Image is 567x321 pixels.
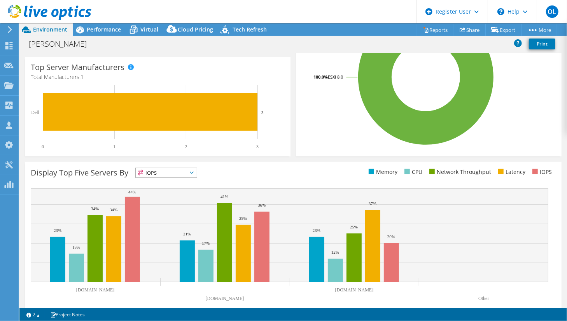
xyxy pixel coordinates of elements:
span: 1 [80,73,84,81]
text: Dell [31,110,39,115]
text: 23% [313,228,320,233]
text: 37% [369,201,376,206]
li: Latency [496,168,525,176]
li: CPU [402,168,422,176]
h3: Top Server Manufacturers [31,63,124,72]
a: Project Notes [45,310,90,319]
h1: [PERSON_NAME] [25,40,99,48]
text: 36% [258,203,266,207]
tspan: 100.0% [313,74,328,80]
tspan: ESXi 8.0 [328,74,343,80]
span: Tech Refresh [233,26,267,33]
text: 17% [202,241,210,246]
text: [DOMAIN_NAME] [206,296,244,301]
a: Export [485,24,521,36]
text: 29% [239,216,247,221]
text: 3 [256,144,259,149]
text: 15% [72,245,80,249]
text: 23% [54,228,61,233]
text: 41% [220,194,228,199]
span: Virtual [140,26,158,33]
text: [DOMAIN_NAME] [335,287,374,293]
text: 12% [331,250,339,254]
text: 0 [42,144,44,149]
text: 34% [91,206,99,211]
text: 3 [261,110,264,115]
text: 44% [128,189,136,194]
text: 25% [350,225,358,229]
text: 20% [387,234,395,239]
span: Cloud Pricing [178,26,213,33]
svg: \n [497,8,504,15]
span: Environment [33,26,67,33]
a: Print [529,39,555,49]
text: Other [478,296,489,301]
li: Memory [367,168,397,176]
a: Reports [417,24,454,36]
li: IOPS [530,168,552,176]
span: Performance [87,26,121,33]
li: Network Throughput [427,168,491,176]
span: IOPS [136,168,197,177]
text: 1 [113,144,115,149]
text: 34% [110,207,117,212]
a: More [521,24,557,36]
text: 21% [183,232,191,236]
h4: Total Manufacturers: [31,73,285,81]
text: 2 [185,144,187,149]
a: 2 [21,310,45,319]
a: Share [454,24,486,36]
span: OL [546,5,558,18]
text: [DOMAIN_NAME] [76,287,115,293]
